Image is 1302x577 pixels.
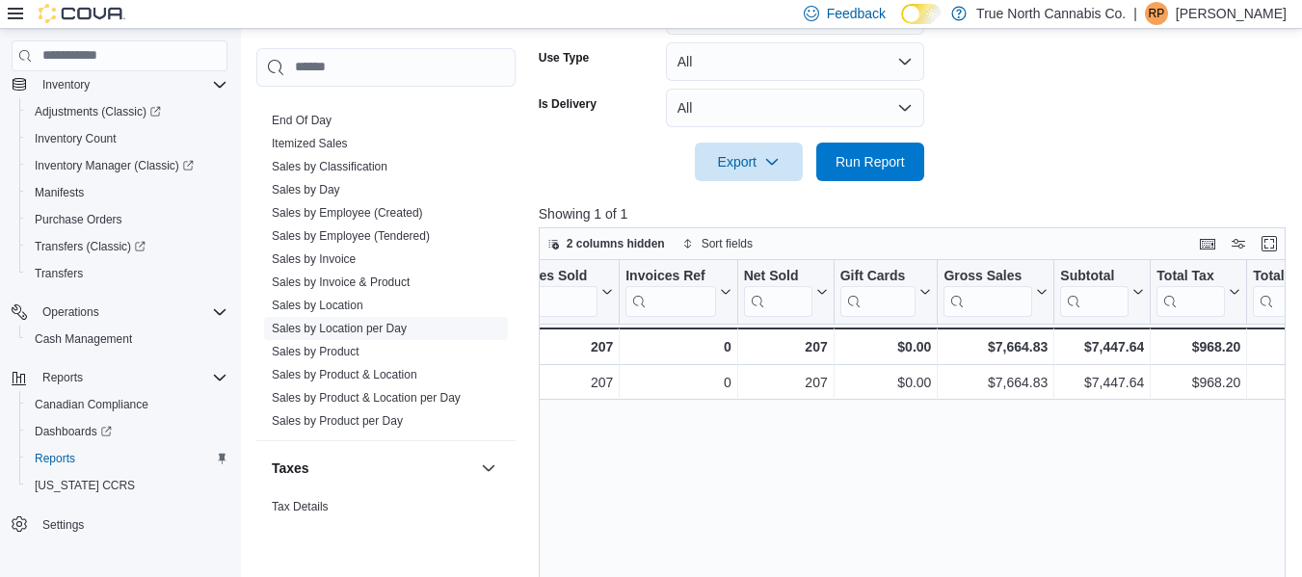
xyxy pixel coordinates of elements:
button: Inventory [35,73,97,96]
span: Run Report [836,152,905,171]
button: All [666,89,924,127]
button: Cash Management [19,326,235,353]
button: Reports [19,445,235,472]
button: Enter fullscreen [1258,232,1281,255]
div: Net Sold [743,268,811,317]
div: $0.00 [839,335,931,358]
div: Invoices Ref [625,268,715,317]
button: Reports [35,366,91,389]
span: Sales by Classification [272,159,387,174]
a: Dashboards [27,420,120,443]
button: Manifests [19,179,235,206]
span: Purchase Orders [35,212,122,227]
span: Export [706,143,791,181]
span: Tax Details [272,499,329,514]
a: Sales by Invoice & Product [272,275,410,289]
button: Subtotal [1060,268,1144,317]
span: Sales by Location per Day [272,321,407,336]
div: $7,664.83 [943,335,1048,358]
button: 2 columns hidden [540,232,673,255]
button: Net Sold [743,268,827,317]
p: Showing 1 of 1 [539,204,1293,223]
span: Dashboards [27,420,227,443]
button: Invoices Sold [500,268,613,317]
button: Settings [4,511,235,538]
span: Adjustments (Classic) [35,104,161,119]
a: Inventory Manager (Classic) [27,154,201,177]
a: Dashboards [19,418,235,445]
img: Cova [39,4,125,23]
span: Canadian Compliance [35,397,148,412]
a: Adjustments (Classic) [27,100,169,123]
span: Reports [35,451,75,466]
div: Net Sold [743,268,811,286]
div: Gift Cards [839,268,916,286]
a: Sales by Product & Location per Day [272,391,461,405]
div: Gift Card Sales [839,268,916,317]
a: Canadian Compliance [27,393,156,416]
div: 0 [625,335,731,358]
span: Sales by Product & Location per Day [272,390,461,406]
span: Sales by Employee (Created) [272,205,423,221]
a: End Of Day [272,114,332,127]
a: Purchase Orders [27,208,130,231]
a: Settings [35,513,92,537]
a: Sales by Day [272,183,340,197]
a: Cash Management [27,328,140,351]
span: Manifests [27,181,227,204]
span: Settings [35,512,227,537]
div: $7,447.64 [1060,335,1144,358]
button: Inventory Count [19,125,235,152]
div: $7,447.64 [1060,371,1144,394]
a: Inventory Count [27,127,124,150]
span: Sales by Day [272,182,340,197]
a: Reports [27,447,83,470]
div: Gross Sales [943,268,1032,286]
a: Sales by Classification [272,160,387,173]
div: Subtotal [1060,268,1129,286]
div: Total Tax [1156,268,1225,317]
span: Purchase Orders [27,208,227,231]
span: Inventory Manager (Classic) [35,158,194,173]
a: Manifests [27,181,92,204]
div: $968.20 [1156,335,1240,358]
a: Transfers [27,262,91,285]
span: Canadian Compliance [27,393,227,416]
button: Sort fields [675,232,760,255]
span: Sales by Product & Location [272,367,417,382]
span: Sales by Invoice & Product [272,275,410,290]
button: Total Tax [1156,268,1240,317]
a: Sales by Location [272,299,363,312]
a: Adjustments (Classic) [19,98,235,125]
span: Sales by Location [272,298,363,313]
div: 207 [743,335,827,358]
span: Operations [35,301,227,324]
span: Reports [42,370,83,385]
span: Transfers [27,262,227,285]
div: Rebeccah Phillips [1145,2,1168,25]
span: End Of Day [272,113,332,128]
a: Sales by Location per Day [272,322,407,335]
span: Sales by Product per Day [272,413,403,429]
button: Inventory [4,71,235,98]
span: Reports [35,366,227,389]
div: 207 [500,371,613,394]
div: Gross Sales [943,268,1032,317]
a: Sales by Product [272,345,359,358]
div: $0.00 [840,371,932,394]
p: | [1133,2,1137,25]
span: Settings [42,517,84,533]
label: Use Type [539,50,589,66]
div: Taxes [256,495,516,549]
div: Total Tax [1156,268,1225,286]
div: Invoices Sold [500,268,598,317]
span: Transfers (Classic) [35,239,146,254]
span: Dashboards [35,424,112,439]
button: Transfers [19,260,235,287]
span: Sort fields [702,236,753,251]
p: [PERSON_NAME] [1176,2,1287,25]
span: Inventory [35,73,227,96]
button: Canadian Compliance [19,391,235,418]
span: Transfers [35,266,83,281]
a: Sales by Employee (Created) [272,206,423,220]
